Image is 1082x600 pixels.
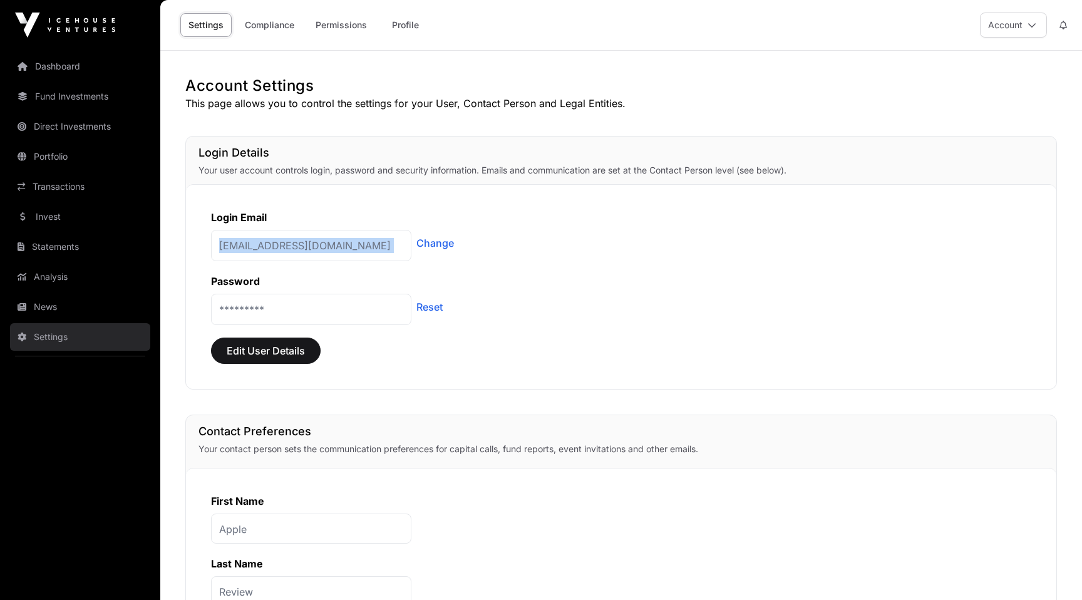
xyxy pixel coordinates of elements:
[211,514,411,544] p: Apple
[10,263,150,291] a: Analysis
[198,423,1044,440] h1: Contact Preferences
[198,144,1044,162] h1: Login Details
[416,299,443,314] a: Reset
[380,13,430,37] a: Profile
[15,13,115,38] img: Icehouse Ventures Logo
[10,173,150,200] a: Transactions
[416,235,454,251] a: Change
[10,293,150,321] a: News
[237,13,302,37] a: Compliance
[1019,540,1082,600] iframe: Chat Widget
[211,495,264,507] label: First Name
[980,13,1047,38] button: Account
[211,275,260,287] label: Password
[10,113,150,140] a: Direct Investments
[307,13,375,37] a: Permissions
[10,83,150,110] a: Fund Investments
[198,443,1044,455] p: Your contact person sets the communication preferences for capital calls, fund reports, event inv...
[211,230,411,261] p: [EMAIL_ADDRESS][DOMAIN_NAME]
[198,164,1044,177] p: Your user account controls login, password and security information. Emails and communication are...
[185,76,1057,96] h1: Account Settings
[10,143,150,170] a: Portfolio
[10,233,150,261] a: Statements
[10,323,150,351] a: Settings
[211,338,321,364] button: Edit User Details
[10,53,150,80] a: Dashboard
[227,343,305,358] span: Edit User Details
[211,211,267,224] label: Login Email
[180,13,232,37] a: Settings
[185,96,1057,111] p: This page allows you to control the settings for your User, Contact Person and Legal Entities.
[10,203,150,230] a: Invest
[211,557,263,570] label: Last Name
